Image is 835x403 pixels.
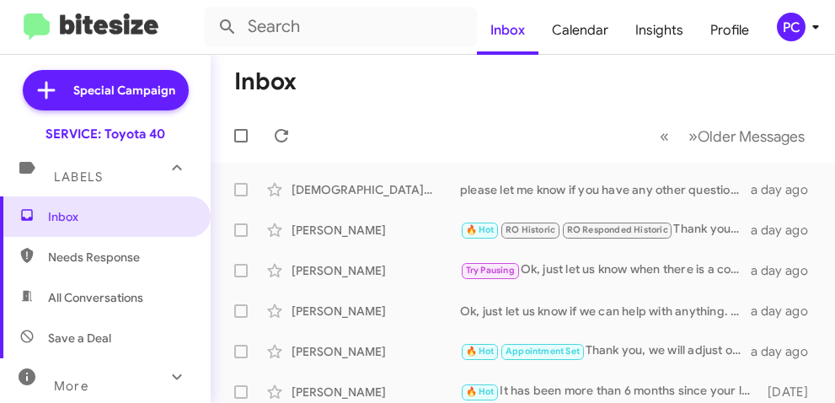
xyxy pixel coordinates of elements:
[48,249,191,266] span: Needs Response
[697,6,763,55] a: Profile
[751,343,822,360] div: a day ago
[73,82,175,99] span: Special Campaign
[660,126,669,147] span: «
[48,208,191,225] span: Inbox
[751,222,822,239] div: a day ago
[477,6,538,55] a: Inbox
[460,261,751,280] div: Ok, just let us know when there is a convenient day and time for you.
[460,303,751,320] div: Ok, just let us know if we can help with anything. Have a nice day!
[466,224,495,235] span: 🔥 Hot
[506,224,555,235] span: RO Historic
[622,6,697,55] a: Insights
[23,70,189,110] a: Special Campaign
[54,169,103,185] span: Labels
[506,346,580,357] span: Appointment Set
[460,220,751,239] div: Thank you, we will adjust our records.
[292,222,460,239] div: [PERSON_NAME]
[688,126,698,147] span: »
[292,181,460,198] div: [DEMOGRAPHIC_DATA][PERSON_NAME]
[751,303,822,320] div: a day ago
[292,303,460,320] div: [PERSON_NAME]
[292,262,460,279] div: [PERSON_NAME]
[538,6,622,55] a: Calendar
[650,119,815,153] nav: Page navigation example
[698,127,805,146] span: Older Messages
[764,384,822,400] div: [DATE]
[650,119,679,153] button: Previous
[292,384,460,400] div: [PERSON_NAME]
[292,343,460,360] div: [PERSON_NAME]
[567,224,668,235] span: RO Responded Historic
[460,341,751,361] div: Thank you, we will adjust our records.
[466,346,495,357] span: 🔥 Hot
[751,181,822,198] div: a day ago
[777,13,806,41] div: PC
[678,119,815,153] button: Next
[466,386,495,397] span: 🔥 Hot
[751,262,822,279] div: a day ago
[234,68,297,95] h1: Inbox
[763,13,816,41] button: PC
[204,7,477,47] input: Search
[48,289,143,306] span: All Conversations
[466,265,515,276] span: Try Pausing
[460,181,751,198] div: please let me know if you have any other questions.
[460,382,764,401] div: It has been more than 6 months since your last visit, which is recommended by [PERSON_NAME].
[45,126,165,142] div: SERVICE: Toyota 40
